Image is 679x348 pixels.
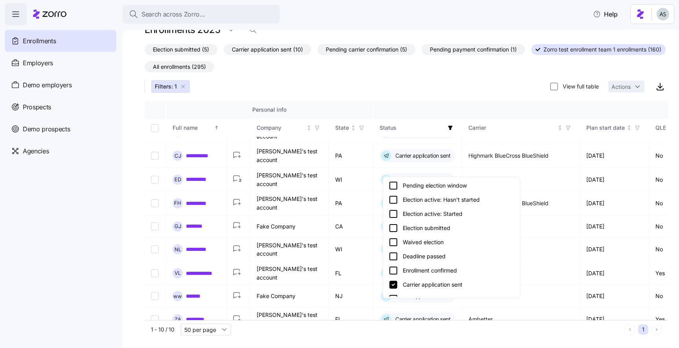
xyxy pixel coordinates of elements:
[239,178,242,182] text: 2
[214,125,219,131] div: Sorted ascending
[389,280,514,289] div: Carrier application sent
[151,199,159,207] input: Select record 5
[329,238,373,261] td: WI
[389,223,514,233] div: Election submitted
[389,238,514,247] div: Waived election
[174,271,181,276] span: V L
[351,125,356,131] div: Not sorted
[389,266,514,275] div: Enrollment confirmed
[389,252,514,261] div: Deadline passed
[151,152,159,160] input: Select record 3
[580,144,649,168] td: [DATE]
[173,294,182,299] span: w w
[233,172,244,188] button: 2
[608,81,644,92] button: Actions
[580,191,649,215] td: [DATE]
[329,119,373,137] th: StateNot sorted
[393,315,450,323] span: Carrier application sent
[145,24,220,36] h1: Enrollments 2025
[389,294,514,304] div: Coverage ended
[306,125,312,131] div: Not sorted
[329,215,373,238] td: CA
[174,153,181,158] span: C J
[174,201,181,206] span: F H
[23,124,70,134] span: Demo prospects
[329,168,373,191] td: WI
[151,176,159,184] input: Select record 4
[543,44,661,55] span: Zorro test enrollment team 1 enrollments (160)
[151,315,159,323] input: Select record 10
[174,317,181,322] span: Z A
[335,123,349,132] div: State
[329,144,373,168] td: PA
[587,6,624,22] button: Help
[141,9,205,19] span: Search across Zorro...
[232,44,303,55] span: Carrier application sent (10)
[580,215,649,238] td: [DATE]
[250,168,329,191] td: [PERSON_NAME]'s test account
[580,307,649,331] td: [DATE]
[250,285,329,307] td: Fake Company
[389,181,514,190] div: Pending election window
[166,119,227,137] th: Full nameSorted ascending
[468,123,556,132] div: Carrier
[250,119,329,137] th: CompanyNot sorted
[657,8,669,20] img: c4d3a52e2a848ea5f7eb308790fba1e4
[651,324,662,335] button: Next page
[250,215,329,238] td: Fake Company
[151,326,174,333] span: 1 - 10 / 10
[23,146,49,156] span: Agencies
[389,209,514,219] div: Election active: Started
[462,119,580,137] th: CarrierNot sorted
[611,84,631,90] span: Actions
[155,83,177,90] span: Filters: 1
[174,224,181,229] span: G J
[250,261,329,285] td: [PERSON_NAME]'s test account
[326,44,407,55] span: Pending carrier confirmation (5)
[5,52,116,74] a: Employers
[23,58,53,68] span: Employers
[329,191,373,215] td: PA
[625,324,635,335] button: Previous page
[668,125,673,131] div: Not sorted
[174,177,181,182] span: E D
[329,261,373,285] td: FL
[626,125,632,131] div: Not sorted
[153,44,209,55] span: Election submitted (5)
[389,195,514,204] div: Election active: Hasn't started
[468,315,493,323] span: Ambetter
[557,125,563,131] div: Not sorted
[174,247,181,252] span: N L
[655,123,666,132] div: QLE
[250,191,329,215] td: [PERSON_NAME]'s test account
[23,102,51,112] span: Prospects
[23,36,56,46] span: Enrollments
[580,238,649,261] td: [DATE]
[5,30,116,52] a: Enrollments
[5,140,116,162] a: Agencies
[151,245,159,253] input: Select record 7
[580,168,649,191] td: [DATE]
[5,74,116,96] a: Demo employers
[23,80,72,90] span: Demo employers
[380,123,445,132] div: Status
[151,292,159,300] input: Select record 9
[593,9,618,19] span: Help
[5,96,116,118] a: Prospects
[250,307,329,331] td: [PERSON_NAME]'s test account
[329,285,373,307] td: NJ
[257,123,305,132] div: Company
[153,62,206,72] span: All enrollments (295)
[151,80,190,93] button: Filters: 1
[151,124,159,132] input: Select all records
[430,44,517,55] span: Pending payment confirmation (1)
[580,119,649,137] th: Plan start dateNot sorted
[638,324,648,335] button: 1
[580,261,649,285] td: [DATE]
[250,238,329,261] td: [PERSON_NAME]'s test account
[558,83,599,90] label: View full table
[173,105,366,114] div: Personal info
[329,307,373,331] td: FL
[123,5,280,24] button: Search across Zorro...
[250,144,329,168] td: [PERSON_NAME]'s test account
